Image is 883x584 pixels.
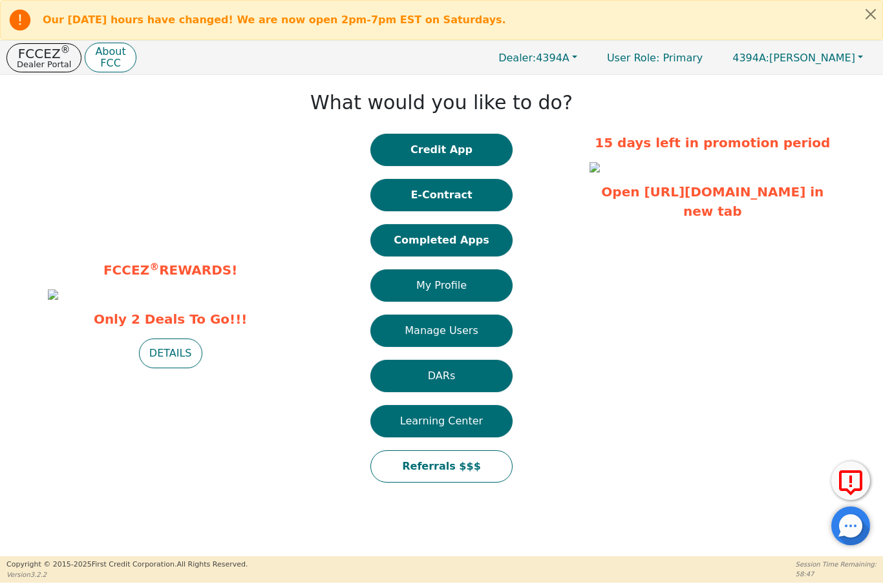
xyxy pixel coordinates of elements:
sup: ® [61,44,70,56]
img: 838402b0-68d7-4d02-9159-b5047178f8f9 [590,162,600,172]
a: User Role: Primary [594,45,716,70]
button: Completed Apps [370,224,513,256]
button: AboutFCC [85,43,136,73]
p: Copyright © 2015- 2025 First Credit Corporation. [6,559,248,570]
button: 4394A:[PERSON_NAME] [719,48,877,68]
button: DETAILS [139,339,202,368]
span: 4394A [498,52,569,64]
span: User Role : [607,52,659,64]
button: Manage Users [370,315,513,347]
p: Session Time Remaining: [796,559,877,569]
button: FCCEZ®Dealer Portal [6,43,81,72]
p: 58:47 [796,569,877,579]
button: Credit App [370,134,513,166]
button: E-Contract [370,179,513,211]
img: 8af56c33-52e3-4287-9921-2bf9f38b120d [48,289,58,300]
sup: ® [149,261,159,273]
p: About [95,47,125,57]
p: FCCEZ [17,47,71,60]
button: Dealer:4394A [485,48,591,68]
button: My Profile [370,269,513,302]
button: Report Error to FCC [831,461,870,500]
p: Dealer Portal [17,60,71,68]
button: Learning Center [370,405,513,437]
button: Close alert [859,1,882,27]
button: Referrals $$$ [370,450,513,483]
p: Primary [594,45,716,70]
span: All Rights Reserved. [176,560,248,568]
span: Only 2 Deals To Go!!! [48,309,293,329]
p: FCCEZ REWARDS! [48,260,293,280]
span: 4394A: [732,52,769,64]
span: [PERSON_NAME] [732,52,855,64]
span: Dealer: [498,52,536,64]
p: FCC [95,58,125,68]
p: Version 3.2.2 [6,570,248,579]
h1: What would you like to do? [310,91,573,114]
b: Our [DATE] hours have changed! We are now open 2pm-7pm EST on Saturdays. [43,14,506,26]
p: 15 days left in promotion period [590,133,835,152]
a: Open [URL][DOMAIN_NAME] in new tab [601,184,824,219]
button: DARs [370,360,513,392]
